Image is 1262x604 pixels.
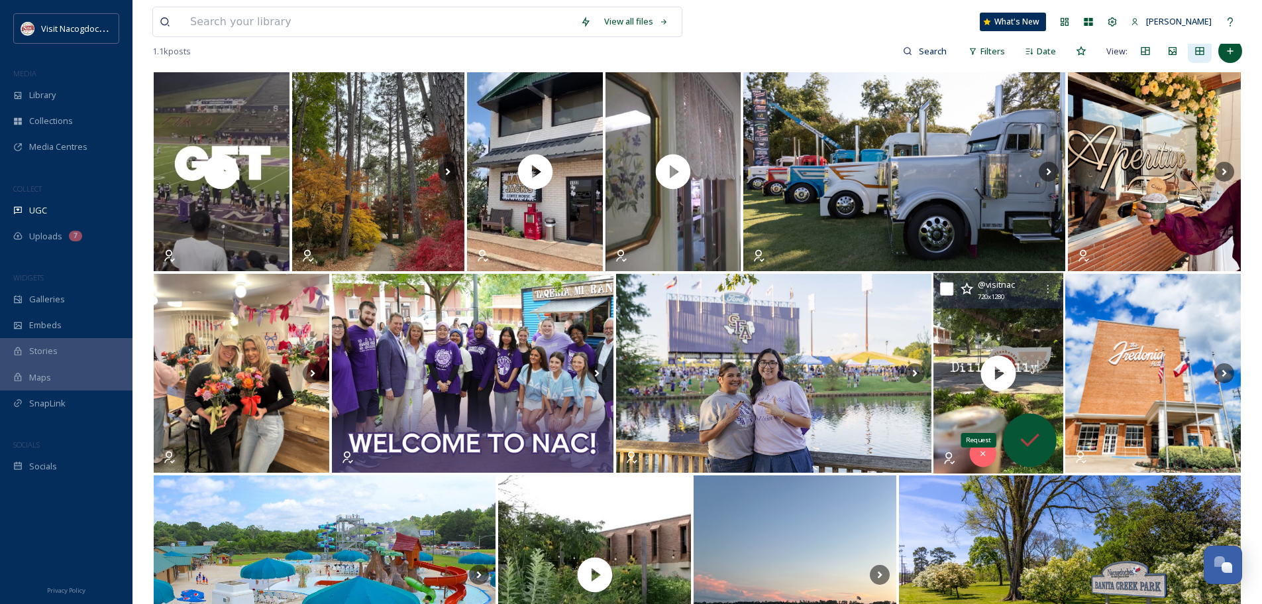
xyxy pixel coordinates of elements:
span: Visit Nacogdoches [41,22,114,34]
img: Get ready Nac, Old Town Rig Down rolls into Nacogdoches Sept. 12–13! Big rigs, free live music, N... [743,72,1065,271]
input: Search your library [184,7,574,36]
span: @ visitnac [977,278,1015,290]
a: What's New [980,13,1046,31]
span: Embeds [29,319,62,332]
a: View all files [598,9,675,34]
img: thumbnail [154,72,289,271]
span: Library [29,89,56,101]
span: Date [1037,45,1056,58]
span: MEDIA [13,68,36,78]
a: Privacy Policy [47,581,85,597]
img: Today is the first official day of Fall! 🍂 While Nacogdoches won’t see its beautiful fall colors ... [292,72,465,271]
img: It's almost time for our SFA students and their families to return to Nacogdoches, and we've put ... [616,274,931,473]
span: COLLECT [13,184,42,194]
img: thumbnail [467,72,603,271]
img: images%20%281%29.jpeg [21,22,34,35]
span: 720 x 1280 [977,292,1004,302]
span: View: [1106,45,1128,58]
button: Open Chat [1204,546,1242,584]
span: Media Centres [29,141,87,153]
span: Uploads [29,230,62,243]
span: SOCIALS [13,440,40,450]
span: SnapLink [29,397,66,410]
span: Filters [980,45,1005,58]
input: Search [912,38,955,64]
span: Privacy Policy [47,586,85,595]
span: Stories [29,345,58,357]
div: 7 [69,231,82,241]
div: Request [961,433,996,448]
img: thumbnail [605,72,741,271]
span: Maps [29,371,51,384]
img: Hey incoming Lumberjacks! Join us this Saturday from 9 am to 3 pm for a special welcome in beauti... [332,274,613,473]
a: [PERSON_NAME] [1124,9,1218,34]
img: thumbnail [933,273,1063,474]
span: Socials [29,460,57,473]
span: Galleries [29,293,65,306]
img: Aperitivo Café and Gelato is bringing authentic Italian flavors to the heart of Downtown. ✨ From ... [1068,72,1241,271]
span: 1.1k posts [152,45,191,58]
span: [PERSON_NAME] [1146,15,1212,27]
span: UGC [29,204,47,217]
img: Stay, dine, and unwind at The Fredonia Hotel 🏨🍽💦 Steps from downtown, this boutique gem offers lu... [1065,274,1241,473]
span: Collections [29,115,73,127]
img: Grab your girls for a floral night out in Nacogdoches! 🌸💐 Looking for something fun and photo-wor... [154,274,329,473]
span: WIDGETS [13,272,44,282]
